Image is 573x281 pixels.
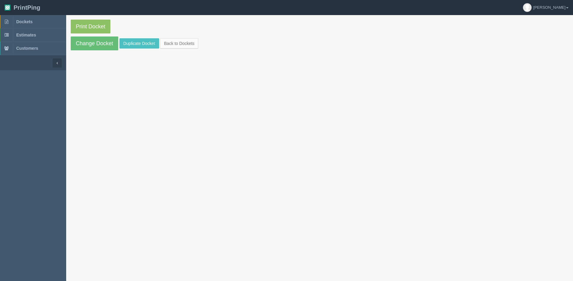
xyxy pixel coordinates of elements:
span: Dockets [16,19,32,24]
span: Estimates [16,33,36,37]
a: Back to Dockets [160,38,198,49]
a: Print Docket [71,20,110,33]
a: Change Docket [71,36,118,50]
a: Duplicate Docket [119,38,159,49]
span: Customers [16,46,38,51]
img: logo-3e63b451c926e2ac314895c53de4908e5d424f24456219fb08d385ab2e579770.png [5,5,11,11]
img: avatar_default-7531ab5dedf162e01f1e0bb0964e6a185e93c5c22dfe317fb01d7f8cd2b1632c.jpg [523,3,531,12]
